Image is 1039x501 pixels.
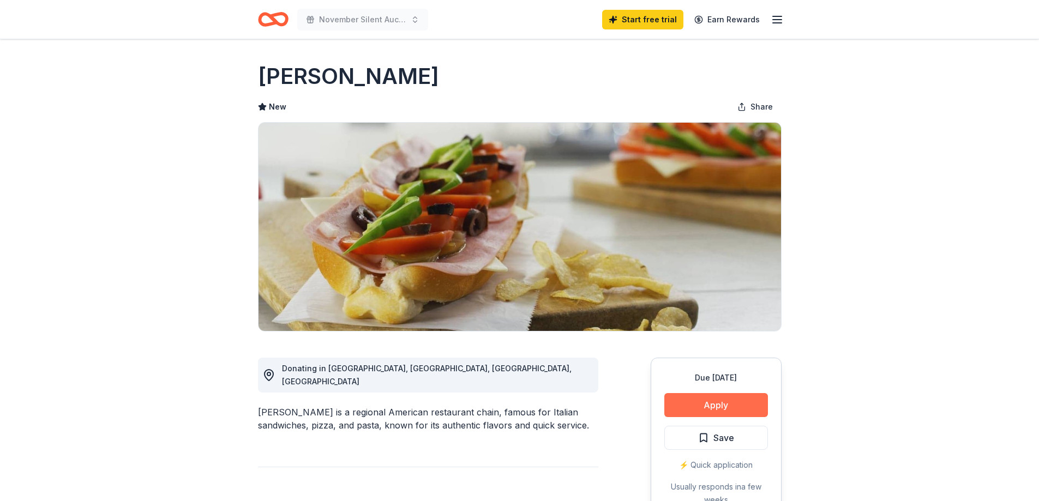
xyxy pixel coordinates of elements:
[259,123,781,331] img: Image for Amato's
[282,364,572,386] span: Donating in [GEOGRAPHIC_DATA], [GEOGRAPHIC_DATA], [GEOGRAPHIC_DATA], [GEOGRAPHIC_DATA]
[664,426,768,450] button: Save
[664,371,768,384] div: Due [DATE]
[602,10,683,29] a: Start free trial
[258,7,289,32] a: Home
[319,13,406,26] span: November Silent Auction
[729,96,782,118] button: Share
[688,10,766,29] a: Earn Rewards
[750,100,773,113] span: Share
[713,431,734,445] span: Save
[258,61,439,92] h1: [PERSON_NAME]
[269,100,286,113] span: New
[258,406,598,432] div: [PERSON_NAME] is a regional American restaurant chain, famous for Italian sandwiches, pizza, and ...
[297,9,428,31] button: November Silent Auction
[664,458,768,472] div: ⚡️ Quick application
[664,393,768,417] button: Apply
